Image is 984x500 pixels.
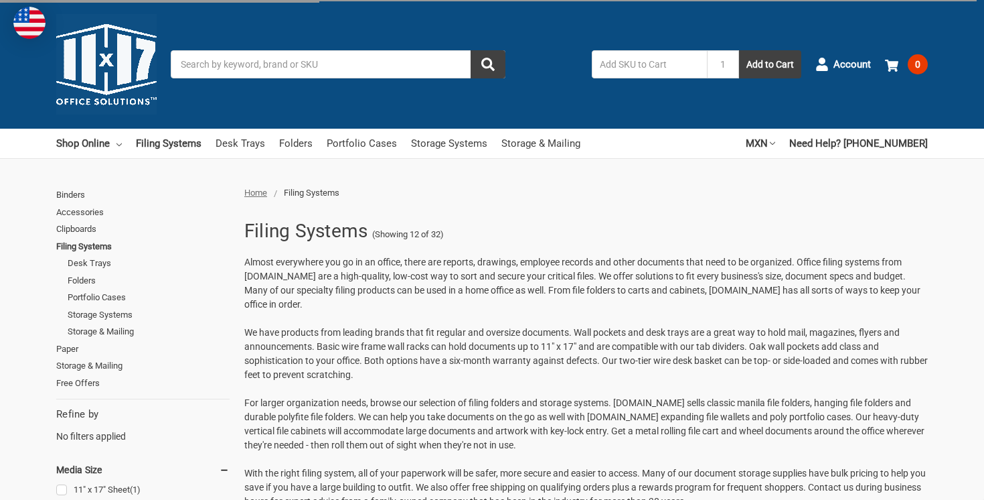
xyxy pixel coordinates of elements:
[244,188,267,198] a: Home
[68,306,230,324] a: Storage Systems
[739,50,801,78] button: Add to Cart
[136,129,201,158] a: Filing Systems
[68,272,230,290] a: Folders
[372,228,444,241] span: (Showing 12 of 32)
[130,485,141,495] span: (1)
[244,214,368,249] h1: Filing Systems
[56,129,122,158] a: Shop Online
[592,50,707,78] input: Add SKU to Cart
[56,407,230,422] h5: Refine by
[56,340,230,358] a: Paper
[746,129,775,158] a: MXN
[279,129,313,158] a: Folders
[244,396,928,452] p: For larger organization needs, browse our selection of filing folders and storage systems. [DOMAI...
[284,188,339,198] span: Filing Systems
[68,289,230,306] a: Portfolio Cases
[68,255,230,272] a: Desk Trays
[885,47,928,82] a: 0
[56,375,230,392] a: Free Offers
[216,129,265,158] a: Desk Trays
[833,57,871,72] span: Account
[56,238,230,255] a: Filing Systems
[815,47,871,82] a: Account
[56,481,230,499] a: 11" x 17" Sheet
[327,129,397,158] a: Portfolio Cases
[56,186,230,204] a: Binders
[501,129,580,158] a: Storage & Mailing
[13,7,46,39] img: duty and tax information for United States
[244,326,928,382] p: We have products from leading brands that fit regular and oversize documents. Wall pockets and de...
[56,14,157,115] img: 11x17.com
[56,357,230,375] a: Storage & Mailing
[56,462,230,478] h5: Media Size
[68,323,230,340] a: Storage & Mailing
[789,129,928,158] a: Need Help? [PHONE_NUMBER]
[411,129,487,158] a: Storage Systems
[56,407,230,443] div: No filters applied
[908,54,928,74] span: 0
[244,255,928,312] p: Almost everywhere you go in an office, there are reports, drawings, employee records and other do...
[56,204,230,221] a: Accessories
[171,50,505,78] input: Search by keyword, brand or SKU
[56,221,230,238] a: Clipboards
